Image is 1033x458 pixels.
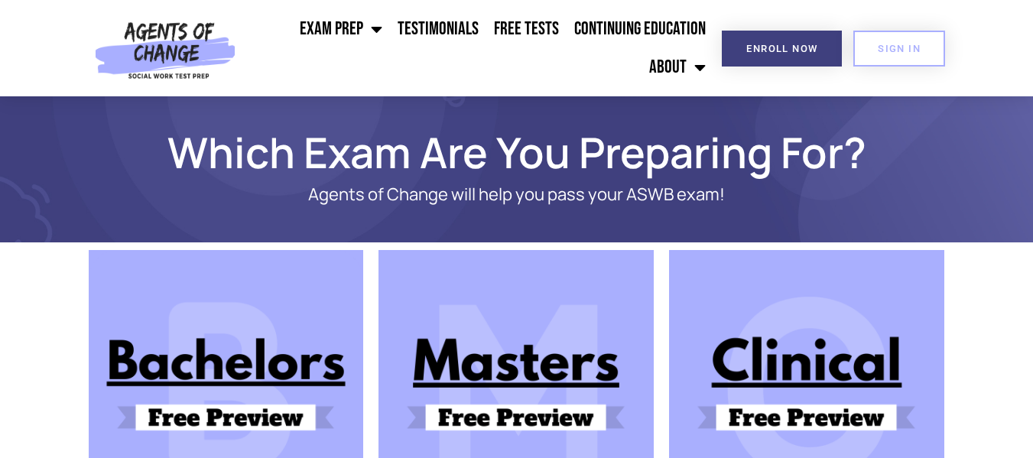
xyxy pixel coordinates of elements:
a: Continuing Education [567,10,713,48]
p: Agents of Change will help you pass your ASWB exam! [142,185,892,204]
a: Enroll Now [722,31,842,67]
span: SIGN IN [878,44,921,54]
nav: Menu [242,10,714,86]
a: Free Tests [486,10,567,48]
h1: Which Exam Are You Preparing For? [81,135,953,170]
a: SIGN IN [853,31,945,67]
a: Exam Prep [292,10,390,48]
a: About [642,48,713,86]
span: Enroll Now [746,44,817,54]
a: Testimonials [390,10,486,48]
